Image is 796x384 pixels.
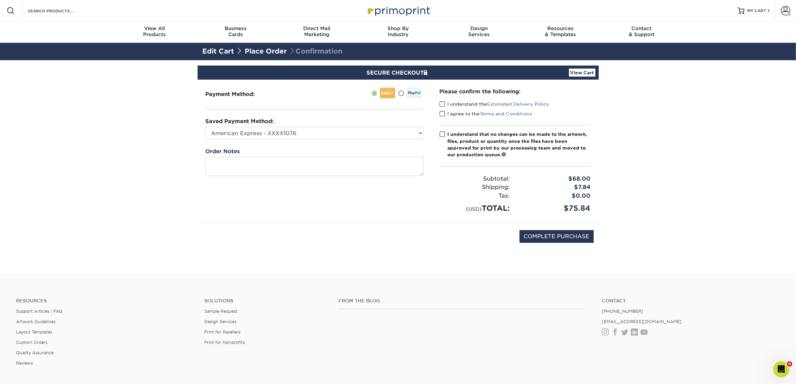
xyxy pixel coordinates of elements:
[357,25,439,31] span: Shop By
[602,319,682,324] a: [EMAIL_ADDRESS][DOMAIN_NAME]
[515,183,596,192] div: $7.84
[602,309,643,314] a: [PHONE_NUMBER]
[768,8,769,13] span: 1
[439,25,520,31] span: Design
[365,3,432,18] img: Primoprint
[520,25,601,37] div: & Templates
[114,25,195,31] span: View All
[601,25,682,37] div: & Support
[480,111,532,116] a: Terms and Conditions
[289,47,343,55] span: Confirmation
[16,340,47,345] a: Custom Orders
[206,117,274,125] label: Saved Payment Method:
[367,70,430,76] span: SECURE CHECKOUT
[195,25,276,37] div: Cards
[16,329,52,334] a: Layout Templates
[195,21,276,43] a: BusinessCards
[515,203,596,214] div: $75.84
[114,25,195,37] div: Products
[16,319,55,324] a: Artwork Guidelines
[2,364,57,382] iframe: Google Customer Reviews
[602,298,780,304] a: Contact
[16,309,63,314] a: Support Articles | FAQ
[487,101,550,107] a: Estimated Delivery Policy
[16,350,53,355] a: Quality Assurance
[440,110,532,117] label: I agree to the
[747,8,766,14] span: MY CART
[601,21,682,43] a: Contact& Support
[448,131,591,158] div: I understand that no changes can be made to the artwork, files, product or quantity once the file...
[276,21,357,43] a: Direct MailMarketing
[435,175,515,183] div: Subtotal:
[16,298,194,304] h4: Resources
[520,230,594,243] input: COMPLETE PURCHASE
[27,7,92,15] input: SEARCH PRODUCTS.....
[276,25,357,31] span: Direct Mail
[206,91,271,97] h3: Payment Method:
[435,192,515,200] div: Tax:
[276,25,357,37] div: Marketing
[203,47,234,55] a: Edit Cart
[601,25,682,31] span: Contact
[203,230,236,250] img: DigiCert Secured Site Seal
[204,319,236,324] a: Design Services
[439,21,520,43] a: DesignServices
[16,361,33,366] a: Reviews
[515,192,596,200] div: $0.00
[245,47,287,55] a: Place Order
[204,340,245,345] a: Print for Nonprofits
[435,203,515,214] div: TOTAL:
[515,175,596,183] div: $68.00
[204,298,329,304] h4: Solutions
[114,21,195,43] a: View AllProducts
[466,206,482,212] small: (USD)
[339,298,584,304] h4: From the Blog
[569,69,595,77] a: View Cart
[520,25,601,31] span: Resources
[440,88,591,95] div: Please confirm the following:
[520,21,601,43] a: Resources& Templates
[439,25,520,37] div: Services
[435,183,515,192] div: Shipping:
[195,25,276,31] span: Business
[440,101,550,107] label: I understand the
[206,148,240,156] label: Order Notes
[204,309,237,314] a: Sample Request
[204,329,240,334] a: Print for Resellers
[787,361,792,367] span: 4
[773,361,789,377] iframe: Intercom live chat
[357,25,439,37] div: Industry
[357,21,439,43] a: Shop ByIndustry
